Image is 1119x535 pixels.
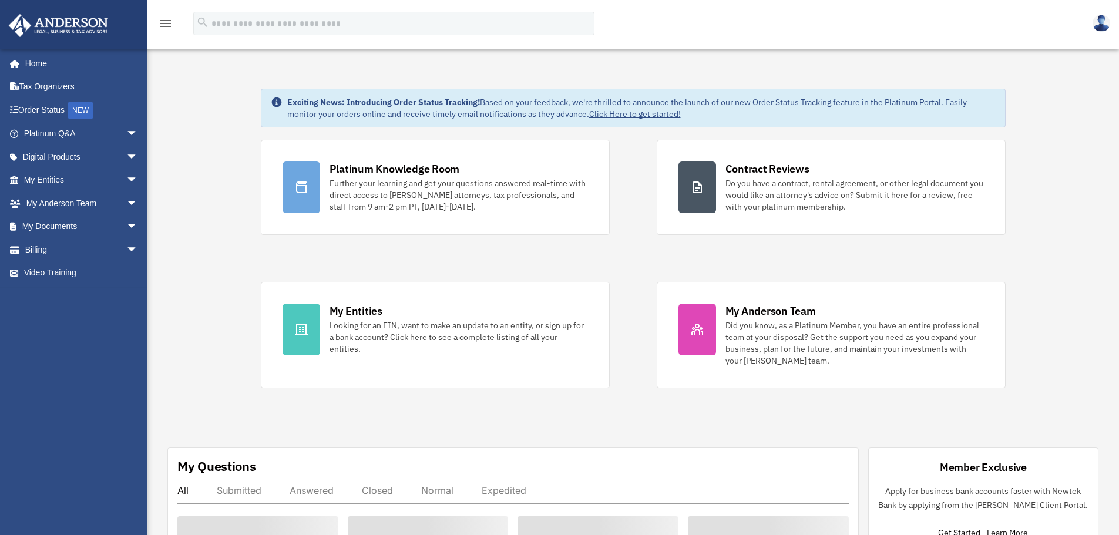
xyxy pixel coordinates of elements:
a: My Entities Looking for an EIN, want to make an update to an entity, or sign up for a bank accoun... [261,282,610,388]
span: arrow_drop_down [126,215,150,239]
a: Platinum Q&Aarrow_drop_down [8,122,156,146]
i: menu [159,16,173,31]
a: Platinum Knowledge Room Further your learning and get your questions answered real-time with dire... [261,140,610,235]
span: arrow_drop_down [126,191,150,216]
a: Click Here to get started! [589,109,681,119]
div: Contract Reviews [725,161,809,176]
div: Looking for an EIN, want to make an update to an entity, or sign up for a bank account? Click her... [330,319,588,355]
p: Apply for business bank accounts faster with Newtek Bank by applying from the [PERSON_NAME] Clien... [878,484,1088,513]
div: Answered [290,484,334,496]
div: Normal [421,484,453,496]
div: My Anderson Team [725,304,816,318]
img: Anderson Advisors Platinum Portal [5,14,112,37]
div: NEW [68,102,93,119]
a: Video Training [8,261,156,285]
div: My Questions [177,457,256,475]
a: Tax Organizers [8,75,156,99]
img: User Pic [1093,15,1110,32]
div: Member Exclusive [940,460,1027,475]
a: My Documentsarrow_drop_down [8,215,156,238]
div: Expedited [482,484,526,496]
a: Billingarrow_drop_down [8,238,156,261]
span: arrow_drop_down [126,238,150,262]
a: My Anderson Team Did you know, as a Platinum Member, you have an entire professional team at your... [657,282,1006,388]
div: Platinum Knowledge Room [330,161,460,176]
a: Order StatusNEW [8,98,156,122]
div: Further your learning and get your questions answered real-time with direct access to [PERSON_NAM... [330,177,588,213]
a: menu [159,21,173,31]
span: arrow_drop_down [126,122,150,146]
div: All [177,484,189,496]
a: Home [8,52,150,75]
div: Based on your feedback, we're thrilled to announce the launch of our new Order Status Tracking fe... [287,96,996,120]
div: Do you have a contract, rental agreement, or other legal document you would like an attorney's ad... [725,177,984,213]
a: Digital Productsarrow_drop_down [8,145,156,169]
div: Submitted [217,484,261,496]
a: My Anderson Teamarrow_drop_down [8,191,156,215]
strong: Exciting News: Introducing Order Status Tracking! [287,97,480,107]
a: Contract Reviews Do you have a contract, rental agreement, or other legal document you would like... [657,140,1006,235]
div: Did you know, as a Platinum Member, you have an entire professional team at your disposal? Get th... [725,319,984,366]
i: search [196,16,209,29]
a: My Entitiesarrow_drop_down [8,169,156,192]
span: arrow_drop_down [126,169,150,193]
span: arrow_drop_down [126,145,150,169]
div: Closed [362,484,393,496]
div: My Entities [330,304,382,318]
